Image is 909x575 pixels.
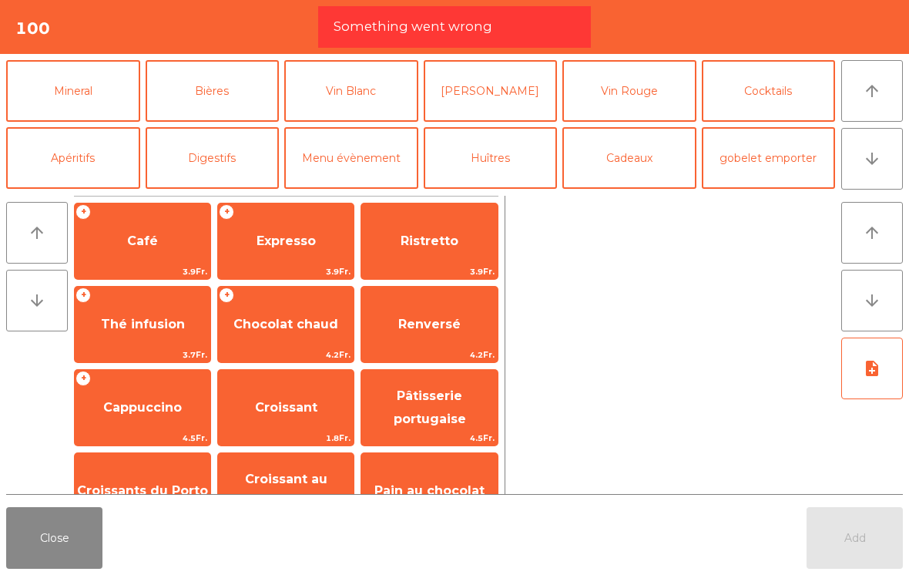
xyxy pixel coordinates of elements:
[361,264,497,279] span: 3.9Fr.
[284,127,418,189] button: Menu évènement
[219,287,234,303] span: +
[218,348,354,362] span: 4.2Fr.
[361,348,497,362] span: 4.2Fr.
[75,287,91,303] span: +
[255,400,317,415] span: Croissant
[424,60,558,122] button: [PERSON_NAME]
[245,472,327,509] span: Croissant au chocolat pt
[28,224,46,242] i: arrow_upward
[841,60,903,122] button: arrow_upward
[103,400,182,415] span: Cappuccino
[75,431,210,446] span: 4.5Fr.
[334,17,492,36] span: Something went wrong
[101,317,185,331] span: Thé infusion
[218,264,354,279] span: 3.9Fr.
[562,127,696,189] button: Cadeaux
[233,317,338,331] span: Chocolat chaud
[398,317,461,331] span: Renversé
[702,60,836,122] button: Cocktails
[841,270,903,331] button: arrow_downward
[702,127,836,189] button: gobelet emporter
[401,234,458,248] span: Ristretto
[75,371,91,386] span: +
[6,507,102,569] button: Close
[424,127,558,189] button: Huîtres
[257,234,316,248] span: Expresso
[127,234,158,248] span: Café
[841,128,903,190] button: arrow_downward
[75,204,91,220] span: +
[77,483,208,498] span: Croissants du Porto
[218,431,354,446] span: 1.8Fr.
[394,388,466,426] span: Pâtisserie portugaise
[6,127,140,189] button: Apéritifs
[28,291,46,310] i: arrow_downward
[863,150,881,168] i: arrow_downward
[863,359,881,378] i: note_add
[75,264,210,279] span: 3.9Fr.
[75,348,210,362] span: 3.7Fr.
[841,202,903,264] button: arrow_upward
[361,431,497,446] span: 4.5Fr.
[146,127,280,189] button: Digestifs
[863,224,881,242] i: arrow_upward
[6,202,68,264] button: arrow_upward
[374,483,485,498] span: Pain au chocolat
[562,60,696,122] button: Vin Rouge
[6,270,68,331] button: arrow_downward
[15,17,50,40] h4: 100
[219,204,234,220] span: +
[863,82,881,100] i: arrow_upward
[841,338,903,399] button: note_add
[146,60,280,122] button: Bières
[6,60,140,122] button: Mineral
[863,291,881,310] i: arrow_downward
[284,60,418,122] button: Vin Blanc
